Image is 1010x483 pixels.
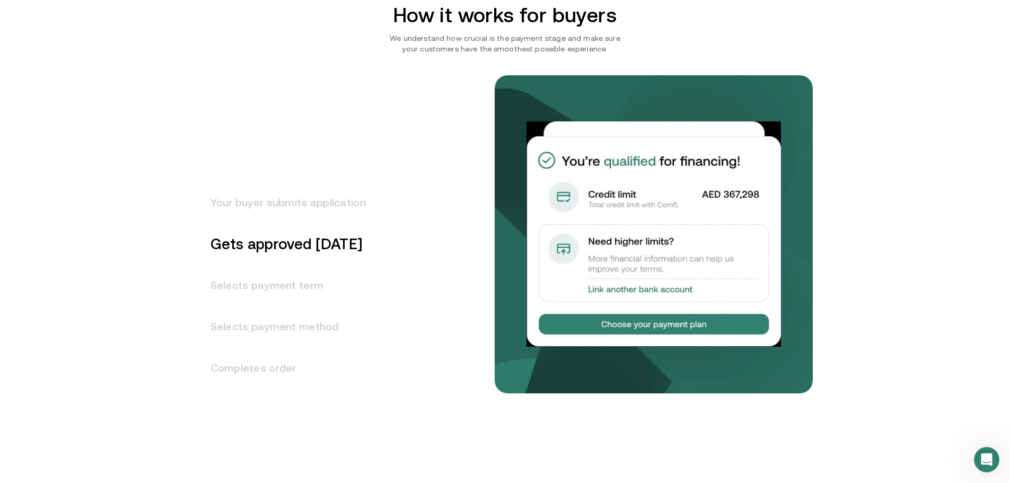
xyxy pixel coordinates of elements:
h3: Selects payment method [198,306,366,347]
h2: How it works for buyers [350,4,660,27]
iframe: Intercom live chat [974,447,999,472]
h3: Selects payment term [198,265,366,306]
h3: Your buyer submits application [198,182,366,223]
img: Gets approved in 1 day [526,121,781,347]
p: We understand how crucial is the payment stage and make sure your customers have the smoothest po... [385,33,626,54]
h3: Gets approved [DATE] [198,223,366,265]
h3: Completes order [198,347,366,389]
